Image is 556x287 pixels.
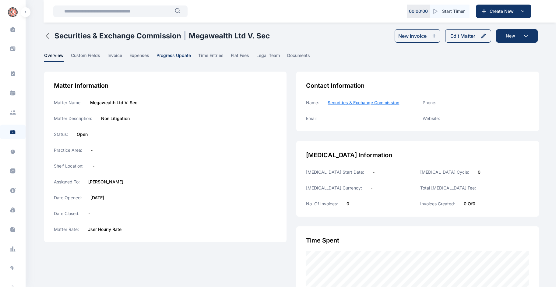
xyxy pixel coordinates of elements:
span: legal team [256,52,280,62]
label: Date Opened: [54,195,82,201]
div: Time Spent [306,236,529,245]
label: Invoices Created: [420,201,455,207]
div: New Invoice [398,32,427,40]
a: Securities & Exchange Commission [328,100,399,106]
label: [MEDICAL_DATA] Currency: [306,185,362,191]
label: Date Closed: [54,211,80,217]
label: Matter Rate: [54,226,79,232]
span: Securities & Exchange Commission [328,100,399,105]
button: Edit Matter [445,29,491,43]
label: - [371,185,372,191]
label: Shelf Location: [54,163,84,169]
label: Website: [423,115,440,122]
span: | [184,31,186,41]
label: 0 of 0 [464,201,475,207]
a: overview [44,52,71,62]
label: 0 [478,169,480,175]
div: Matter Information [54,81,277,90]
a: documents [287,52,317,62]
p: 00 : 00 : 00 [409,8,428,14]
label: - [93,163,94,169]
div: [MEDICAL_DATA] Information [306,151,529,159]
span: overview [44,52,64,62]
button: Start Timer [430,5,470,18]
button: New Invoice [395,29,440,43]
a: expenses [129,52,157,62]
span: time entries [198,52,223,62]
label: Open [77,131,88,137]
span: Start Timer [442,8,465,14]
h1: Megawealth Ltd V. Sec [189,31,270,41]
span: documents [287,52,310,62]
label: Email: [306,115,318,122]
label: Non Litigation [101,115,130,122]
label: Matter Name: [54,100,82,106]
span: expenses [129,52,149,62]
a: invoice [107,52,129,62]
label: Practice Area: [54,147,82,153]
label: Matter Description: [54,115,93,122]
a: flat fees [231,52,256,62]
label: Total [MEDICAL_DATA] Fee: [420,185,476,191]
div: Contact Information [306,81,529,90]
label: 0 [347,201,349,207]
label: Status: [54,131,68,137]
label: No. of Invoices: [306,201,338,207]
label: [PERSON_NAME] [88,179,123,185]
label: [DATE] [90,195,104,201]
label: Phone: [423,100,436,106]
button: New [496,29,538,43]
label: Name: [306,100,319,106]
label: - [373,169,375,175]
label: - [88,211,90,217]
span: custom fields [71,52,100,62]
button: Create New [476,5,531,18]
label: [MEDICAL_DATA] Start Date: [306,169,364,175]
label: Megawealth Ltd V. Sec [90,100,137,106]
div: Edit Matter [450,32,475,40]
a: custom fields [71,52,107,62]
span: flat fees [231,52,249,62]
span: invoice [107,52,122,62]
label: User Hourly Rate [87,226,121,232]
h1: Securities & Exchange Commission [55,31,181,41]
a: progress update [157,52,198,62]
label: Assigned To: [54,179,80,185]
label: [MEDICAL_DATA] Cycle: [420,169,469,175]
span: Create New [487,8,519,14]
a: time entries [198,52,231,62]
label: - [91,147,93,153]
span: progress update [157,52,191,62]
a: legal team [256,52,287,62]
